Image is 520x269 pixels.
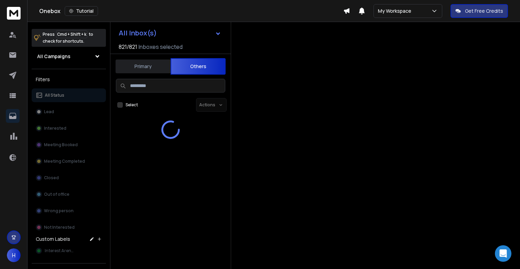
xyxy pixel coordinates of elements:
[32,75,106,84] h3: Filters
[139,43,183,51] h3: Inboxes selected
[171,58,226,75] button: Others
[37,53,71,60] h1: All Campaigns
[119,30,157,36] h1: All Inbox(s)
[7,248,21,262] button: H
[378,8,414,14] p: My Workspace
[39,6,343,16] div: Onebox
[65,6,98,16] button: Tutorial
[495,245,511,262] div: Open Intercom Messenger
[465,8,503,14] p: Get Free Credits
[116,59,171,74] button: Primary
[32,50,106,63] button: All Campaigns
[113,26,227,40] button: All Inbox(s)
[126,102,138,108] label: Select
[36,236,70,243] h3: Custom Labels
[56,30,87,38] span: Cmd + Shift + k
[43,31,93,45] p: Press to check for shortcuts.
[119,43,137,51] span: 821 / 821
[451,4,508,18] button: Get Free Credits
